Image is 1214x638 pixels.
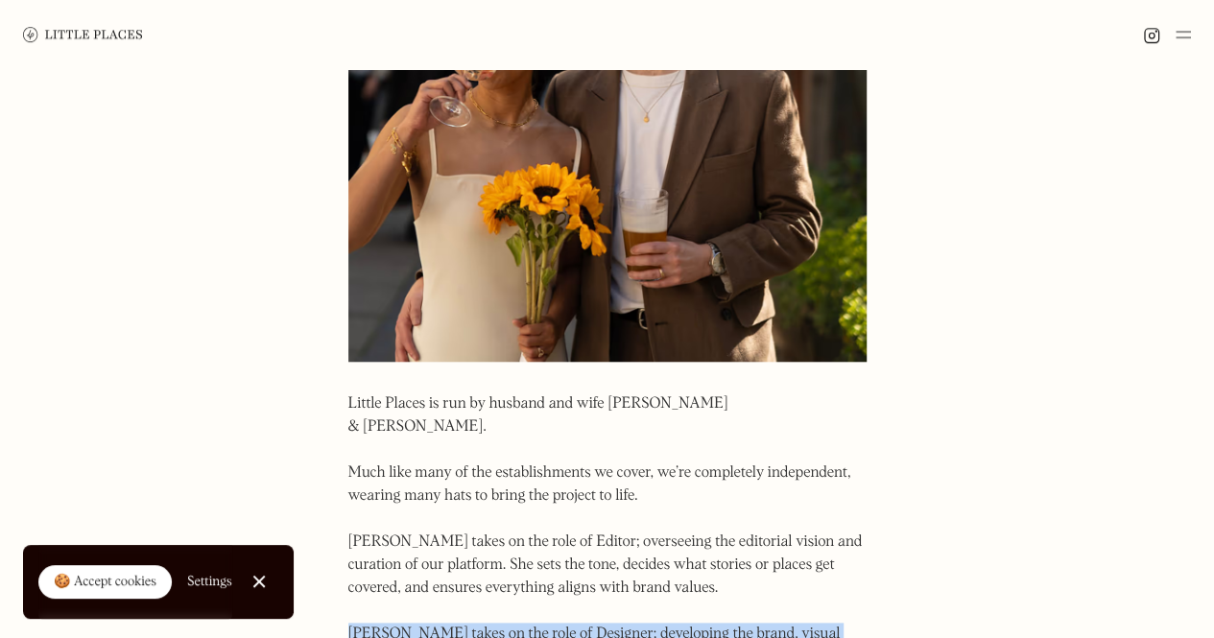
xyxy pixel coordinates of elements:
div: Close Cookie Popup [258,581,259,582]
a: Settings [187,560,232,603]
div: 🍪 Accept cookies [54,573,156,592]
a: Close Cookie Popup [240,562,278,601]
a: 🍪 Accept cookies [38,565,172,600]
div: Settings [187,575,232,588]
